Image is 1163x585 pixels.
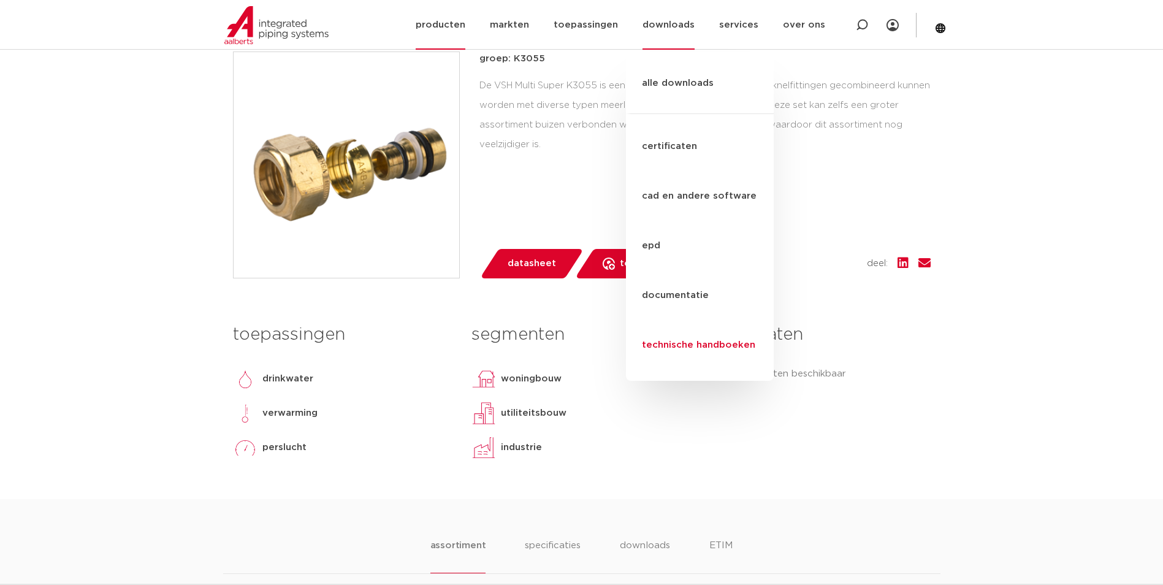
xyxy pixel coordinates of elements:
span: datasheet [508,254,556,273]
img: Product Image for VSH Multi Super knelset [234,52,459,278]
p: woningbouw [501,372,562,386]
li: assortiment [430,538,486,573]
li: ETIM [709,538,733,573]
li: downloads [620,538,670,573]
a: certificaten [626,121,774,171]
p: utiliteitsbouw [501,406,566,421]
a: alle downloads [626,64,774,114]
a: cad en andere software [626,171,774,221]
h3: toepassingen [233,323,453,347]
p: industrie [501,440,542,455]
p: perslucht [262,440,307,455]
p: verwarming [262,406,318,421]
img: perslucht [233,435,257,460]
img: industrie [471,435,496,460]
a: technische handboeken [626,320,774,370]
p: geen certificaten beschikbaar [710,367,930,381]
span: toevoegen aan lijst [620,254,712,273]
div: De VSH Multi Super K3055 is een knelset, waarmee de VSH Super knelfittingen gecombineerd kunnen w... [479,76,931,154]
img: woningbouw [471,367,496,391]
li: specificaties [525,538,581,573]
span: deel: [867,256,888,271]
a: documentatie [626,270,774,320]
a: epd [626,221,774,270]
a: datasheet [479,249,584,278]
h3: certificaten [710,323,930,347]
p: groep: K3055 [479,52,931,66]
img: utiliteitsbouw [471,401,496,426]
img: verwarming [233,401,257,426]
img: drinkwater [233,367,257,391]
h3: segmenten [471,323,692,347]
p: drinkwater [262,372,313,386]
